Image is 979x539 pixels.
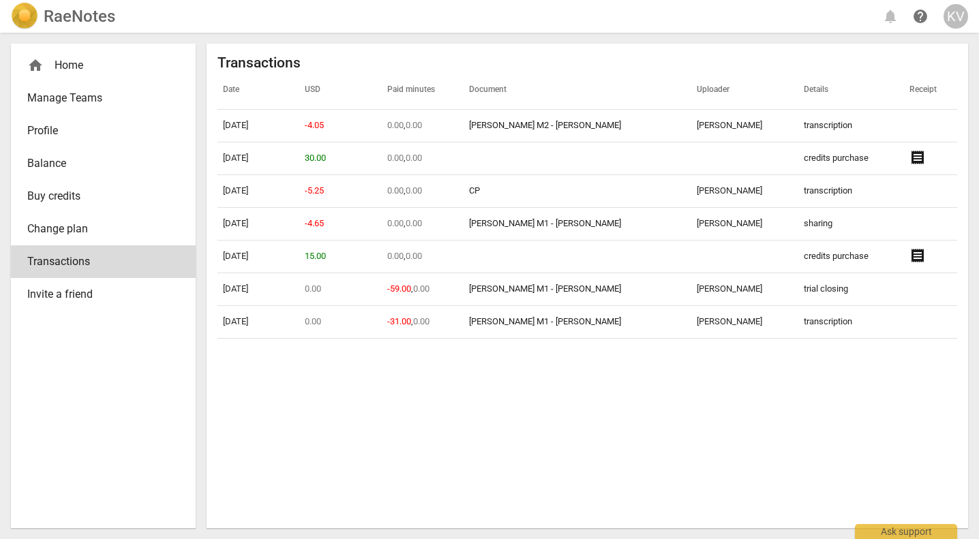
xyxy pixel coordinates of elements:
[305,185,324,196] span: -5.25
[382,241,464,273] td: ,
[27,57,44,74] span: home
[382,306,464,339] td: ,
[387,185,404,196] span: 0.00
[387,316,411,326] span: -31.00
[217,55,957,72] h2: Transactions
[691,175,798,208] td: [PERSON_NAME]
[305,316,321,326] span: 0.00
[27,123,168,139] span: Profile
[406,153,422,163] span: 0.00
[382,72,464,110] th: Paid minutes
[413,316,430,326] span: 0.00
[299,72,381,110] th: USD
[27,221,168,237] span: Change plan
[387,120,404,130] span: 0.00
[909,149,926,166] span: receipt
[406,120,422,130] span: 0.00
[305,153,326,163] span: 30.00
[798,273,904,306] td: trial closing
[305,120,324,130] span: -4.05
[469,316,621,326] a: [PERSON_NAME] M1 - [PERSON_NAME]
[469,185,480,196] a: CP
[406,251,422,261] span: 0.00
[382,110,464,142] td: ,
[217,110,299,142] td: [DATE]
[908,4,933,29] a: Help
[464,72,691,110] th: Document
[691,72,798,110] th: Uploader
[11,3,38,30] img: Logo
[27,188,168,204] span: Buy credits
[11,213,196,245] a: Change plan
[382,175,464,208] td: ,
[798,110,904,142] td: transcription
[44,7,115,26] h2: RaeNotes
[11,3,115,30] a: LogoRaeNotes
[27,90,168,106] span: Manage Teams
[11,147,196,180] a: Balance
[387,251,404,261] span: 0.00
[406,218,422,228] span: 0.00
[691,306,798,339] td: [PERSON_NAME]
[27,253,168,270] span: Transactions
[691,273,798,306] td: [PERSON_NAME]
[469,218,621,228] a: [PERSON_NAME] M1 - [PERSON_NAME]
[469,283,621,294] a: [PERSON_NAME] M1 - [PERSON_NAME]
[406,185,422,196] span: 0.00
[944,4,968,29] button: KV
[798,175,904,208] td: transcription
[305,218,324,228] span: -4.65
[11,245,196,278] a: Transactions
[912,8,929,25] span: help
[798,208,904,241] td: sharing
[691,110,798,142] td: [PERSON_NAME]
[27,155,168,172] span: Balance
[217,208,299,241] td: [DATE]
[904,72,957,110] th: Receipt
[217,142,299,175] td: [DATE]
[382,208,464,241] td: ,
[27,57,168,74] div: Home
[387,218,404,228] span: 0.00
[798,241,904,273] td: credits purchase
[11,180,196,213] a: Buy credits
[387,283,411,294] span: -59.00
[27,286,168,303] span: Invite a friend
[217,175,299,208] td: [DATE]
[387,153,404,163] span: 0.00
[798,306,904,339] td: transcription
[217,306,299,339] td: [DATE]
[11,114,196,147] a: Profile
[305,251,326,261] span: 15.00
[798,72,904,110] th: Details
[382,273,464,306] td: ,
[217,241,299,273] td: [DATE]
[382,142,464,175] td: ,
[798,142,904,175] td: credits purchase
[909,247,926,264] span: receipt
[305,283,321,294] span: 0.00
[217,273,299,306] td: [DATE]
[855,524,957,539] div: Ask support
[691,208,798,241] td: [PERSON_NAME]
[11,278,196,311] a: Invite a friend
[217,72,299,110] th: Date
[11,49,196,82] div: Home
[413,283,430,294] span: 0.00
[11,82,196,114] a: Manage Teams
[469,120,621,130] a: [PERSON_NAME] M2 - [PERSON_NAME]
